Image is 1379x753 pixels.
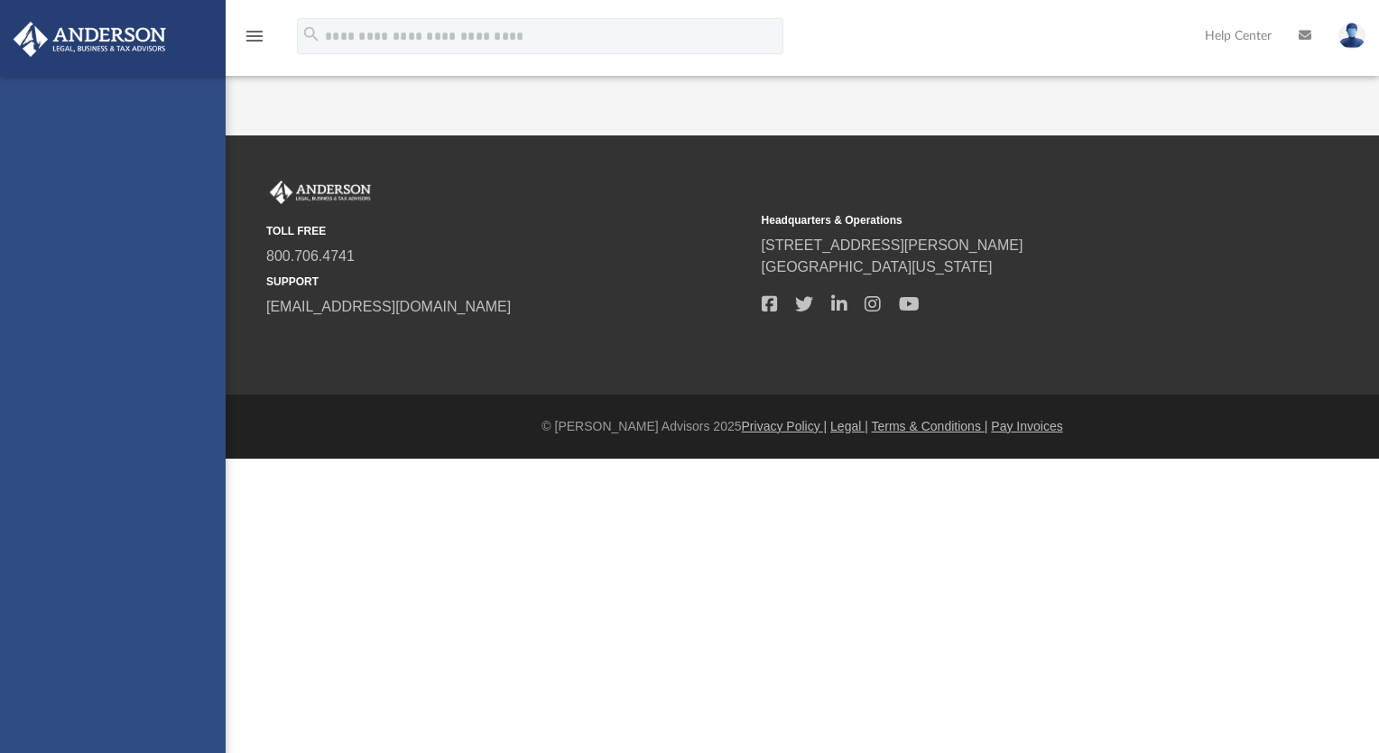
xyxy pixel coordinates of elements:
a: Privacy Policy | [742,419,828,433]
small: SUPPORT [266,274,749,290]
a: Pay Invoices [991,419,1062,433]
div: © [PERSON_NAME] Advisors 2025 [226,417,1379,436]
i: menu [244,25,265,47]
img: Anderson Advisors Platinum Portal [8,22,171,57]
a: 800.706.4741 [266,248,355,264]
small: TOLL FREE [266,223,749,239]
a: [STREET_ADDRESS][PERSON_NAME] [762,237,1023,253]
a: [EMAIL_ADDRESS][DOMAIN_NAME] [266,299,511,314]
a: Legal | [830,419,868,433]
img: Anderson Advisors Platinum Portal [266,181,375,204]
img: User Pic [1338,23,1365,49]
a: [GEOGRAPHIC_DATA][US_STATE] [762,259,993,274]
a: Terms & Conditions | [872,419,988,433]
i: search [301,24,321,44]
small: Headquarters & Operations [762,212,1245,228]
a: menu [244,34,265,47]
